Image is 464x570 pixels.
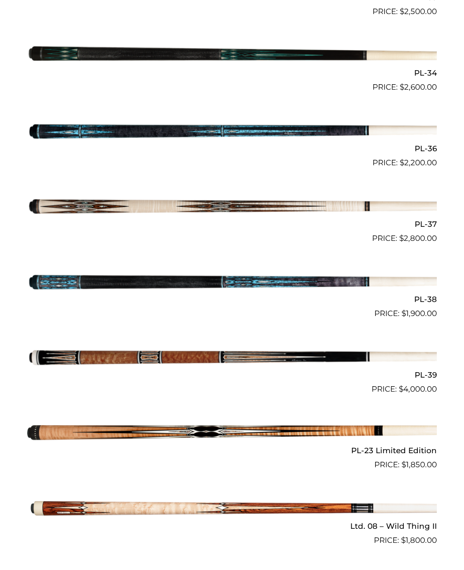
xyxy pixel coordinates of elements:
[400,83,437,92] bdi: 2,600.00
[27,399,437,467] img: PL-23 Limited Edition
[399,385,403,394] span: $
[27,324,437,395] a: PL-39 $4,000.00
[401,536,437,545] bdi: 1,800.00
[401,309,437,318] bdi: 1,900.00
[400,158,404,168] span: $
[400,83,404,92] span: $
[399,385,437,394] bdi: 4,000.00
[400,7,404,16] span: $
[400,7,437,16] bdi: 2,500.00
[401,309,406,318] span: $
[27,22,437,90] img: PL-34
[27,475,437,543] img: Ltd. 08 - Wild Thing II
[401,460,437,469] bdi: 1,850.00
[400,158,437,168] bdi: 2,200.00
[27,475,437,546] a: Ltd. 08 – Wild Thing II $1,800.00
[27,249,437,316] img: PL-38
[27,249,437,320] a: PL-38 $1,900.00
[399,234,404,243] span: $
[27,97,437,165] img: PL-36
[401,536,406,545] span: $
[399,234,437,243] bdi: 2,800.00
[401,460,406,469] span: $
[27,399,437,471] a: PL-23 Limited Edition $1,850.00
[27,22,437,93] a: PL-34 $2,600.00
[27,97,437,169] a: PL-36 $2,200.00
[27,173,437,241] img: PL-37
[27,173,437,244] a: PL-37 $2,800.00
[27,324,437,392] img: PL-39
